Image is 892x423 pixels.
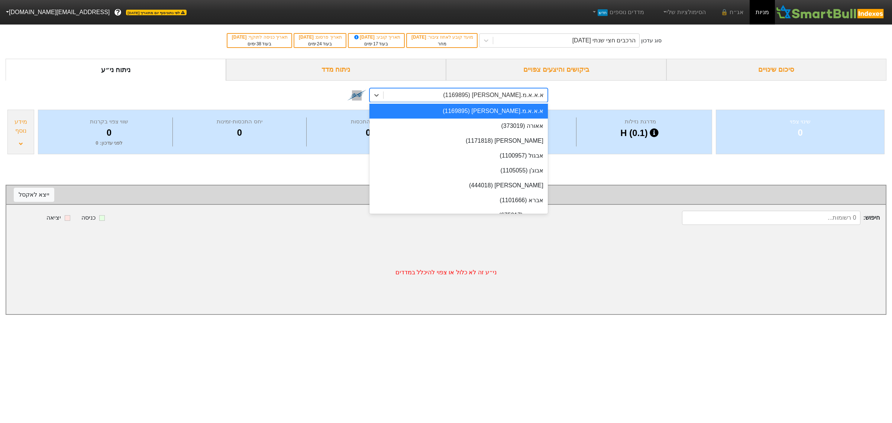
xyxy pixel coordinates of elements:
[443,91,544,100] div: א.א.א.מ.[PERSON_NAME] (1169895)
[725,117,875,126] div: שינוי צפוי
[308,117,435,126] div: מספר ימי התכסות
[572,36,636,45] div: הרכבים חצי שנתי [DATE]
[175,126,305,139] div: 0
[6,231,886,314] div: ני״ע זה לא כלול או צפוי להיכלל במדדים
[369,163,548,178] div: אבוג'ן (1105055)
[369,133,548,148] div: [PERSON_NAME] (1171818)
[598,9,608,16] span: חדש
[682,211,860,225] input: 0 רשומות...
[48,139,171,147] div: לפני עדכון : 0
[369,193,548,208] div: אברא (1101666)
[126,10,186,15] span: לפי נתוני סוף יום מתאריך [DATE]
[116,7,120,17] span: ?
[48,126,171,139] div: 0
[578,126,703,140] div: H (0.1)
[175,117,305,126] div: יחס התכסות-זמינות
[14,188,54,202] button: ייצא לאקסל
[369,148,548,163] div: אבגול (1100957)
[232,35,248,40] span: [DATE]
[775,5,886,20] img: SmartBull
[231,34,288,41] div: תאריך כניסה לתוקף :
[578,117,703,126] div: מדרגת נזילות
[6,59,226,81] div: ניתוח ני״ע
[352,41,400,47] div: בעוד ימים
[353,35,376,40] span: [DATE]
[666,59,887,81] div: סיכום שינויים
[10,117,32,135] div: מידע נוסף
[682,211,880,225] span: חיפוש :
[231,41,288,47] div: בעוד ימים
[446,59,666,81] div: ביקושים והיצעים צפויים
[659,5,709,20] a: הסימולציות שלי
[588,5,647,20] a: מדדים נוספיםחדש
[226,59,446,81] div: ניתוח מדד
[438,41,446,46] span: מחר
[411,35,427,40] span: [DATE]
[347,85,366,105] img: tase link
[46,213,61,222] div: יציאה
[14,189,878,200] div: שינוי צפוי לפי מדד
[317,41,322,46] span: 24
[256,41,261,46] span: 38
[369,208,548,223] div: אברבוך (675017)
[369,104,548,119] div: א.א.א.מ.[PERSON_NAME] (1169895)
[48,117,171,126] div: שווי צפוי בקרנות
[369,178,548,193] div: [PERSON_NAME] (444018)
[373,41,378,46] span: 17
[725,126,875,139] div: 0
[369,119,548,133] div: אאורה (373019)
[81,213,96,222] div: כניסה
[352,34,400,41] div: תאריך קובע :
[641,37,662,45] div: סוג עדכון
[298,41,342,47] div: בעוד ימים
[411,34,473,41] div: מועד קובע לאחוז ציבור :
[308,126,435,139] div: 0.0
[298,34,342,41] div: תאריך פרסום :
[299,35,315,40] span: [DATE]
